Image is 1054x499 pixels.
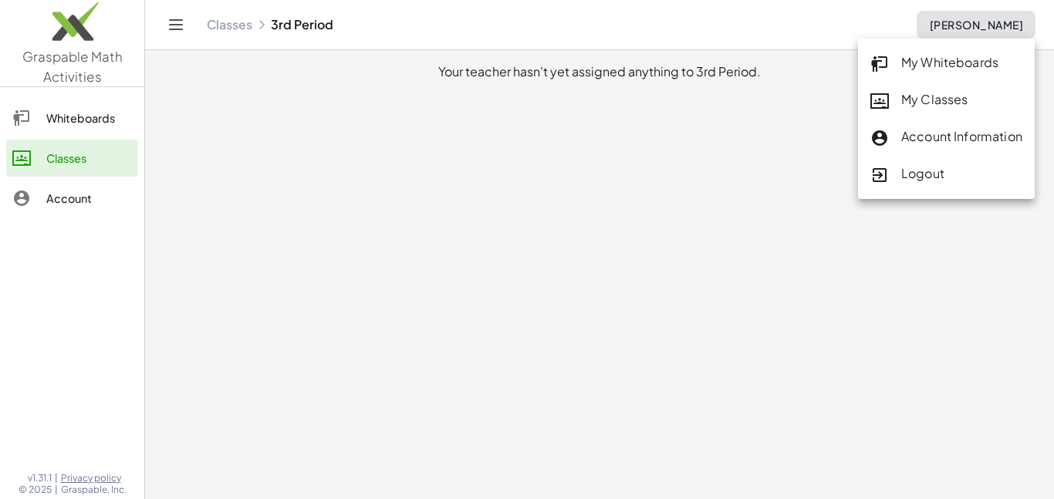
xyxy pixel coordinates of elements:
span: | [55,484,58,496]
span: © 2025 [19,484,52,496]
a: My Whiteboards [858,45,1035,82]
div: Your teacher hasn't yet assigned anything to 3rd Period. [157,62,1042,81]
a: My Classes [858,82,1035,119]
div: Whiteboards [46,109,132,127]
button: Toggle navigation [164,12,188,37]
a: Classes [6,140,138,177]
div: Logout [870,164,1022,184]
button: [PERSON_NAME] [917,11,1035,39]
a: Privacy policy [61,472,127,484]
div: My Whiteboards [870,53,1022,73]
a: Classes [207,17,252,32]
a: Account [6,180,138,217]
span: Graspable, Inc. [61,484,127,496]
span: Graspable Math Activities [22,48,123,85]
div: Classes [46,149,132,167]
span: v1.31.1 [28,472,52,484]
span: | [55,472,58,484]
div: Account Information [870,127,1022,147]
a: Whiteboards [6,99,138,137]
div: My Classes [870,90,1022,110]
div: Account [46,189,132,207]
span: [PERSON_NAME] [929,18,1023,32]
